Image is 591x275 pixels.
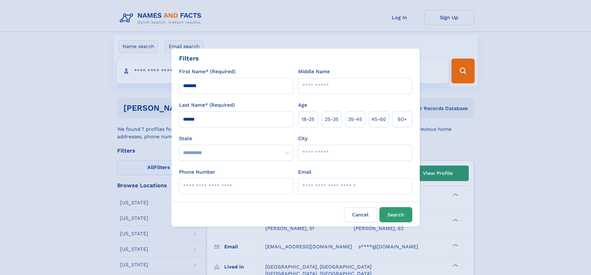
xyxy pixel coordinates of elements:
div: Filters [179,54,199,63]
label: Email [298,168,311,176]
label: Phone Number [179,168,215,176]
span: 18‑25 [302,116,314,123]
button: Search [379,207,412,222]
label: Middle Name [298,68,330,75]
span: 35‑45 [348,116,362,123]
label: State [179,135,293,142]
span: 25‑35 [325,116,338,123]
span: 45‑60 [371,116,386,123]
span: 60+ [398,116,407,123]
label: Last Name* (Required) [179,101,235,109]
label: City [298,135,307,142]
label: Cancel [344,207,377,222]
label: First Name* (Required) [179,68,235,75]
label: Age [298,101,307,109]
